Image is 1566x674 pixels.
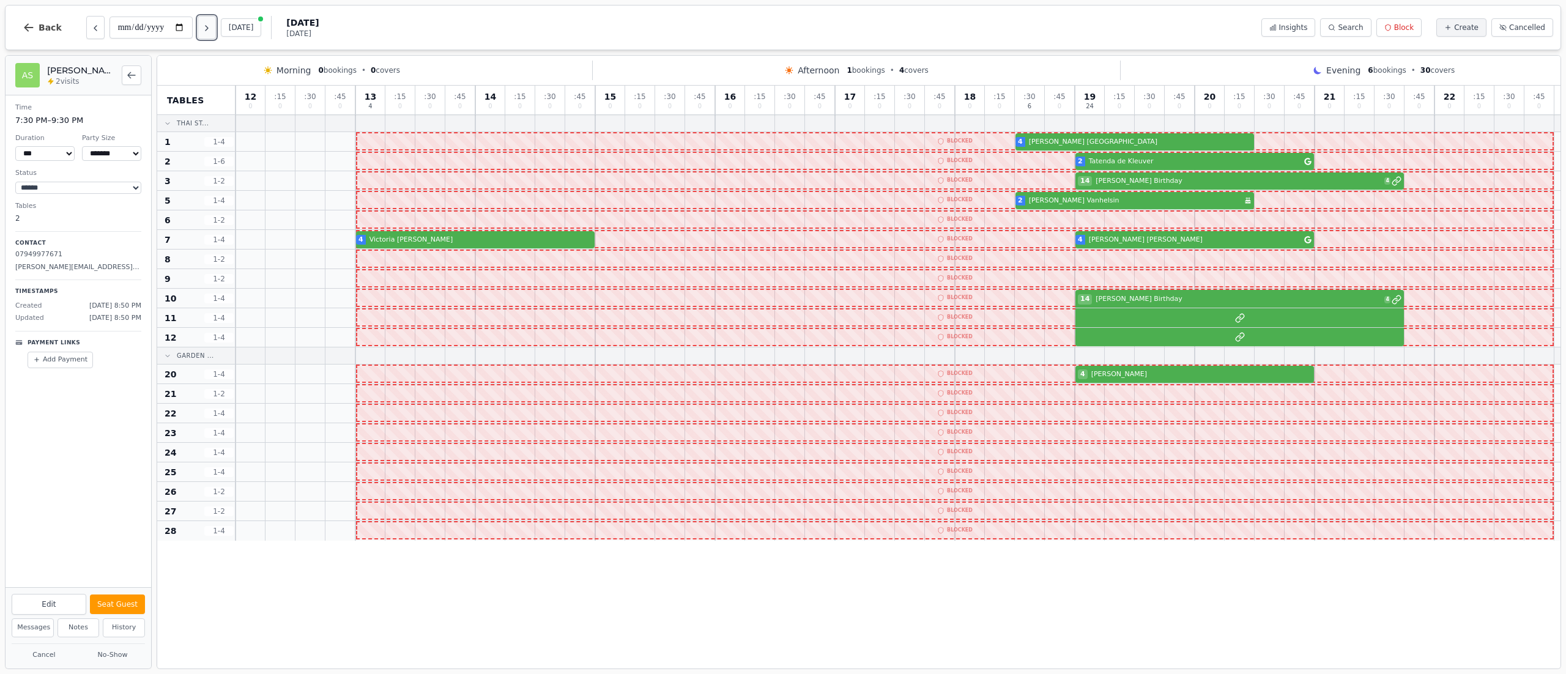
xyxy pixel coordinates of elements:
span: : 15 [634,93,645,100]
span: 6 [1368,66,1373,75]
span: : 30 [904,93,915,100]
span: Thai St... [177,119,209,128]
span: 18 [964,92,976,101]
span: 0 [728,103,732,109]
svg: Google booking [1304,236,1312,243]
span: 4 [1018,137,1023,147]
span: 5 [165,194,171,207]
span: 4 [368,103,372,109]
span: : 30 [1503,93,1515,100]
span: Create [1454,23,1479,32]
span: 14 [1078,294,1092,305]
span: Insights [1279,23,1308,32]
span: 0 [1327,103,1331,109]
span: 1 - 4 [204,428,234,438]
span: 0 [428,103,432,109]
button: Search [1320,18,1371,37]
span: 7 [165,234,171,246]
span: 0 [278,103,282,109]
span: 0 [338,103,342,109]
span: Created [15,301,42,311]
span: 0 [1208,103,1211,109]
span: 0 [968,103,971,109]
span: 12 [165,331,176,344]
span: 4 [1384,296,1390,303]
span: 1 - 4 [204,313,234,323]
span: : 15 [874,93,885,100]
span: : 15 [1353,93,1365,100]
span: : 30 [784,93,795,100]
span: • [362,65,366,75]
span: 1 - 4 [204,294,234,303]
dd: 2 [15,213,141,224]
span: 1 - 4 [204,137,234,147]
span: : 45 [1413,93,1425,100]
span: 1 - 2 [204,506,234,516]
span: 22 [1444,92,1455,101]
dt: Status [15,168,141,179]
span: 6 [1028,103,1031,109]
span: Tatenda de Kleuver [1086,157,1303,167]
p: Contact [15,239,141,248]
span: 22 [165,407,176,420]
button: Insights [1261,18,1316,37]
span: 0 [1387,103,1391,109]
span: 2 [1018,196,1023,206]
span: 8 [165,253,171,265]
span: [PERSON_NAME] [PERSON_NAME] [1086,235,1303,245]
span: 14 [1078,176,1092,187]
span: 20 [165,368,176,380]
span: • [1411,65,1416,75]
span: Updated [15,313,44,324]
button: Block [1376,18,1422,37]
span: [PERSON_NAME] Vanhelsin [1026,196,1243,206]
span: 0 [998,103,1001,109]
span: 24 [1086,103,1094,109]
span: 0 [1238,103,1241,109]
span: 21 [1324,92,1335,101]
button: Back to bookings list [122,65,141,85]
span: 13 [365,92,376,101]
span: 16 [724,92,736,101]
span: : 30 [1383,93,1395,100]
span: 0 [788,103,792,109]
span: 1 - 2 [204,487,234,497]
span: [PERSON_NAME] [1089,369,1312,380]
span: Evening [1326,64,1360,76]
span: 0 [758,103,762,109]
span: : 15 [394,93,406,100]
span: [DATE] [286,17,319,29]
span: 1 - 2 [204,389,234,399]
span: : 30 [1023,93,1035,100]
span: [PERSON_NAME] Birthday [1093,176,1383,187]
span: 1 - 4 [204,369,234,379]
span: 0 [548,103,552,109]
span: 1 - 6 [204,157,234,166]
span: : 30 [664,93,675,100]
span: 0 [518,103,522,109]
span: 9 [165,273,171,285]
span: : 15 [1473,93,1485,100]
span: 0 [608,103,612,109]
span: covers [371,65,400,75]
dt: Time [15,103,141,113]
span: : 30 [544,93,555,100]
span: 1 - 4 [204,333,234,343]
span: 20 [1204,92,1215,101]
span: 0 [638,103,642,109]
span: 2 [1078,157,1083,167]
button: Cancelled [1491,18,1553,37]
span: : 45 [814,93,825,100]
button: Cancel [12,648,76,663]
button: Add Payment [28,352,93,368]
span: : 30 [424,93,436,100]
span: 1 [847,66,852,75]
span: 0 [818,103,822,109]
span: 0 [488,103,492,109]
span: 0 [1267,103,1271,109]
span: : 15 [993,93,1005,100]
span: 0 [1118,103,1121,109]
p: Timestamps [15,287,141,296]
span: 1 - 2 [204,274,234,284]
span: [PERSON_NAME] Birthday [1093,294,1383,305]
